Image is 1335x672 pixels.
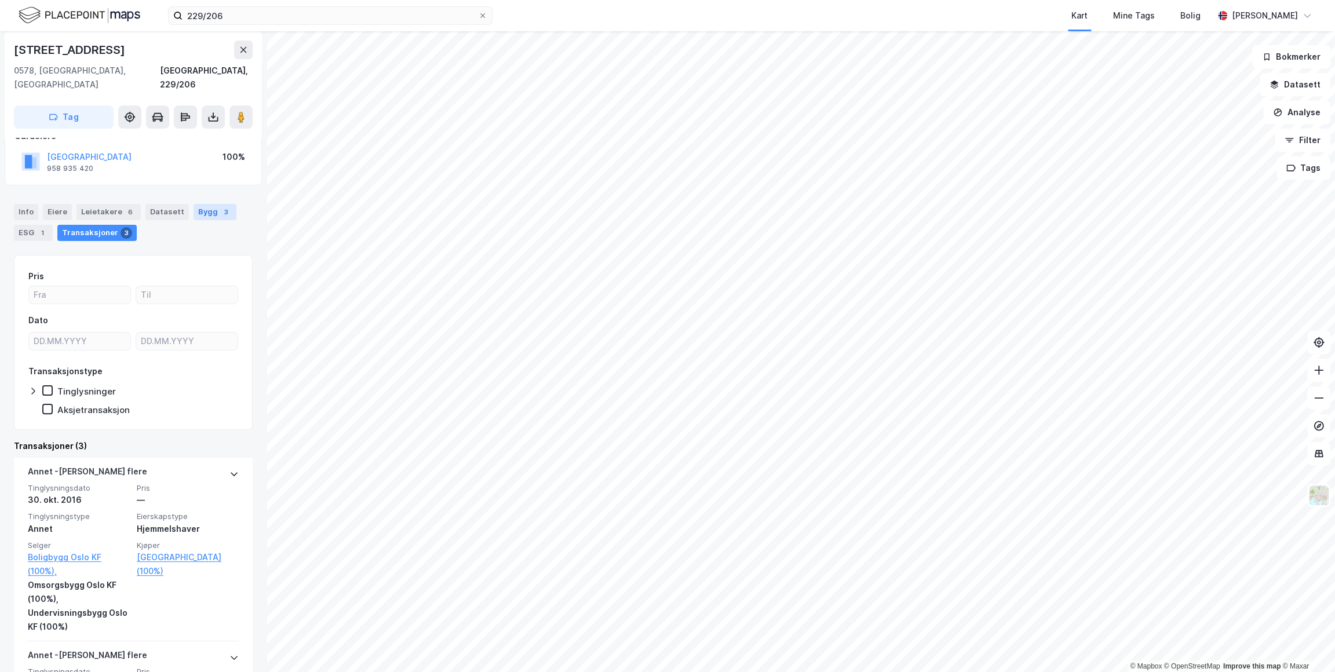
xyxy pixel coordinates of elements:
[14,41,127,59] div: [STREET_ADDRESS]
[160,64,253,92] div: [GEOGRAPHIC_DATA], 229/206
[183,7,478,24] input: Søk på adresse, matrikkel, gårdeiere, leietakere eller personer
[1232,9,1298,23] div: [PERSON_NAME]
[28,648,147,667] div: Annet - [PERSON_NAME] flere
[136,286,238,304] input: Til
[194,204,236,220] div: Bygg
[57,386,116,397] div: Tinglysninger
[222,150,245,164] div: 100%
[28,465,147,483] div: Annet - [PERSON_NAME] flere
[1071,9,1088,23] div: Kart
[1223,662,1281,670] a: Improve this map
[137,550,239,578] a: [GEOGRAPHIC_DATA] (100%)
[1130,662,1162,670] a: Mapbox
[14,204,38,220] div: Info
[137,512,239,521] span: Eierskapstype
[220,206,232,218] div: 3
[1275,129,1330,152] button: Filter
[37,227,48,239] div: 1
[29,286,130,304] input: Fra
[57,225,137,241] div: Transaksjoner
[1277,616,1335,672] iframe: Chat Widget
[1164,662,1220,670] a: OpenStreetMap
[1260,73,1330,96] button: Datasett
[1308,484,1330,506] img: Z
[28,606,130,634] div: Undervisningsbygg Oslo KF (100%)
[28,540,130,550] span: Selger
[121,227,132,239] div: 3
[29,333,130,350] input: DD.MM.YYYY
[28,522,130,536] div: Annet
[19,5,140,25] img: logo.f888ab2527a4732fd821a326f86c7f29.svg
[14,64,160,92] div: 0578, [GEOGRAPHIC_DATA], [GEOGRAPHIC_DATA]
[1180,9,1201,23] div: Bolig
[76,204,141,220] div: Leietakere
[1113,9,1155,23] div: Mine Tags
[125,206,136,218] div: 6
[47,164,93,173] div: 958 935 420
[137,522,239,536] div: Hjemmelshaver
[1252,45,1330,68] button: Bokmerker
[28,550,130,578] a: Boligbygg Oslo KF (100%),
[28,493,130,507] div: 30. okt. 2016
[28,269,44,283] div: Pris
[1277,616,1335,672] div: Kontrollprogram for chat
[14,105,114,129] button: Tag
[43,204,72,220] div: Eiere
[28,364,103,378] div: Transaksjonstype
[57,404,130,415] div: Aksjetransaksjon
[145,204,189,220] div: Datasett
[28,578,130,606] div: Omsorgsbygg Oslo KF (100%),
[28,483,130,493] span: Tinglysningsdato
[137,493,239,507] div: —
[1263,101,1330,124] button: Analyse
[28,313,48,327] div: Dato
[1276,156,1330,180] button: Tags
[137,540,239,550] span: Kjøper
[14,225,53,241] div: ESG
[136,333,238,350] input: DD.MM.YYYY
[28,512,130,521] span: Tinglysningstype
[137,483,239,493] span: Pris
[14,439,253,453] div: Transaksjoner (3)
